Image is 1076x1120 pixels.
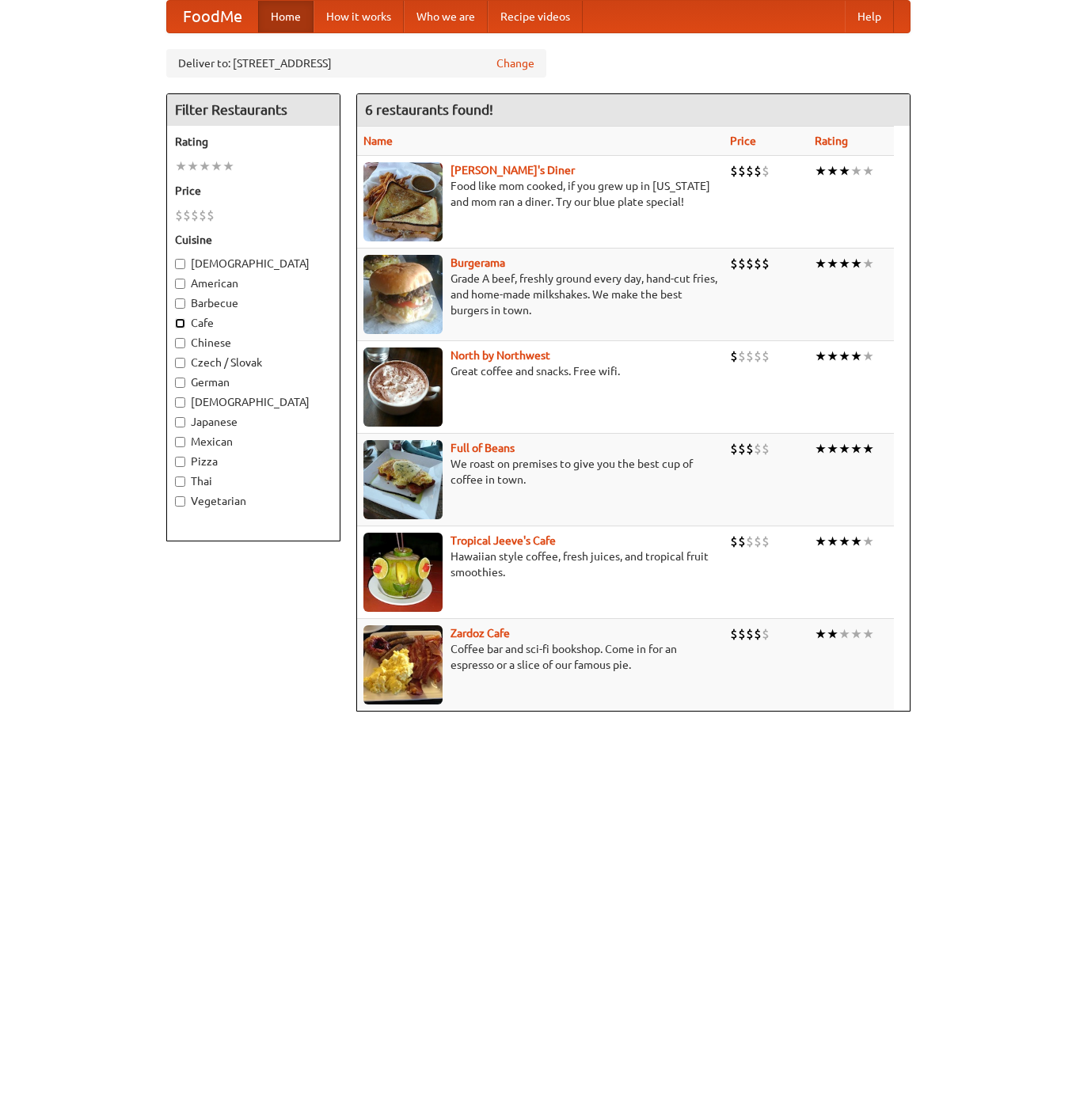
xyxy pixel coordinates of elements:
[363,255,443,334] img: burgerama.jpg
[167,1,258,32] a: FoodMe
[175,335,332,351] label: Chinese
[762,440,770,457] li: $
[838,533,850,550] li: ★
[363,440,443,519] img: beans.jpg
[762,347,770,365] li: $
[762,162,770,180] li: $
[754,162,762,180] li: $
[175,378,185,388] input: German
[738,625,746,643] li: $
[827,347,838,365] li: ★
[175,437,185,447] input: Mexican
[183,207,191,224] li: $
[451,256,505,269] a: Burgerama
[827,625,838,643] li: ★
[746,347,754,365] li: $
[815,440,827,457] li: ★
[746,440,754,457] li: $
[850,533,862,550] li: ★
[754,625,762,643] li: $
[746,255,754,272] li: $
[850,440,862,457] li: ★
[175,279,185,289] input: American
[746,625,754,643] li: $
[451,349,550,362] a: North by Northwest
[862,533,874,550] li: ★
[363,456,717,488] p: We roast on premises to give you the best cup of coffee in town.
[363,135,393,147] a: Name
[838,255,850,272] li: ★
[365,102,493,117] ng-pluralize: 6 restaurants found!
[175,434,332,450] label: Mexican
[496,55,534,71] a: Change
[175,397,185,408] input: [DEMOGRAPHIC_DATA]
[451,442,515,454] a: Full of Beans
[199,158,211,175] li: ★
[850,347,862,365] li: ★
[258,1,314,32] a: Home
[827,533,838,550] li: ★
[730,135,756,147] a: Price
[762,625,770,643] li: $
[815,255,827,272] li: ★
[838,162,850,180] li: ★
[827,255,838,272] li: ★
[175,259,185,269] input: [DEMOGRAPHIC_DATA]
[175,232,332,248] h5: Cuisine
[207,207,215,224] li: $
[175,457,185,467] input: Pizza
[730,162,738,180] li: $
[314,1,404,32] a: How it works
[862,625,874,643] li: ★
[175,158,187,175] li: ★
[166,49,546,78] div: Deliver to: [STREET_ADDRESS]
[363,641,717,673] p: Coffee bar and sci-fi bookshop. Come in for an espresso or a slice of our famous pie.
[738,162,746,180] li: $
[815,533,827,550] li: ★
[175,183,332,199] h5: Price
[167,94,340,126] h4: Filter Restaurants
[845,1,894,32] a: Help
[488,1,583,32] a: Recipe videos
[730,625,738,643] li: $
[738,255,746,272] li: $
[175,476,185,487] input: Thai
[175,473,332,489] label: Thai
[175,134,332,150] h5: Rating
[451,164,575,177] a: [PERSON_NAME]'s Diner
[762,255,770,272] li: $
[175,417,185,427] input: Japanese
[211,158,222,175] li: ★
[363,533,443,612] img: jeeves.jpg
[451,627,510,640] a: Zardoz Cafe
[754,347,762,365] li: $
[850,162,862,180] li: ★
[175,374,332,390] label: German
[175,493,332,509] label: Vegetarian
[862,255,874,272] li: ★
[175,256,332,271] label: [DEMOGRAPHIC_DATA]
[738,347,746,365] li: $
[175,207,183,224] li: $
[838,625,850,643] li: ★
[199,207,207,224] li: $
[838,440,850,457] li: ★
[175,358,185,368] input: Czech / Slovak
[850,255,862,272] li: ★
[827,440,838,457] li: ★
[827,162,838,180] li: ★
[730,347,738,365] li: $
[175,298,185,309] input: Barbecue
[451,534,556,547] a: Tropical Jeeve's Cafe
[746,162,754,180] li: $
[363,178,717,210] p: Food like mom cooked, if you grew up in [US_STATE] and mom ran a diner. Try our blue plate special!
[738,440,746,457] li: $
[363,162,443,241] img: sallys.jpg
[862,347,874,365] li: ★
[746,533,754,550] li: $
